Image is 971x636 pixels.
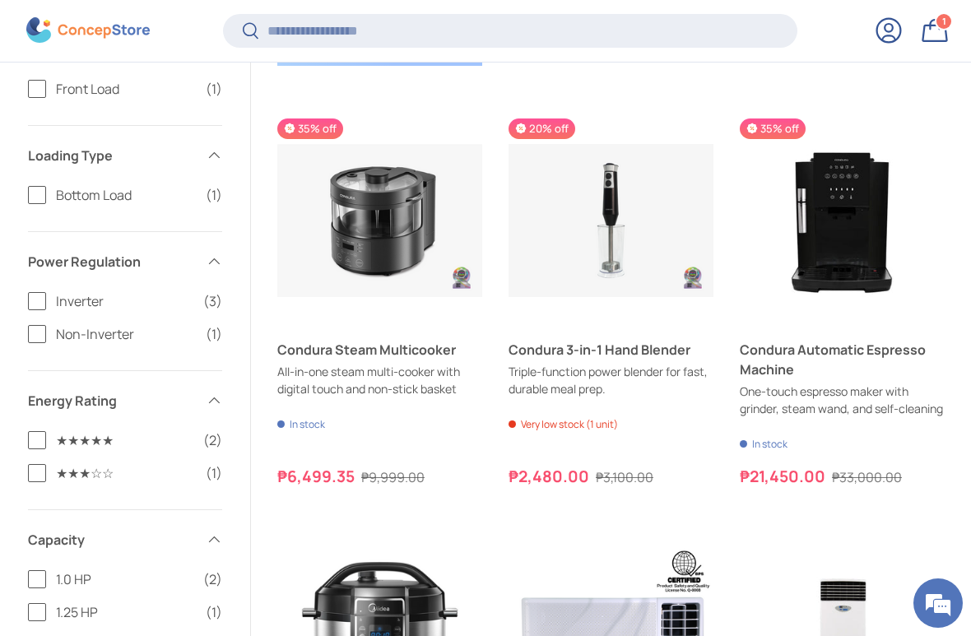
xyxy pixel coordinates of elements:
[277,118,482,323] img: condura-steam-multicooker-full-side-view-with-icc-sticker-concepstore
[28,146,196,165] span: Loading Type
[203,569,222,589] span: (2)
[509,118,713,323] img: condura-hand-blender-full-view-concepstore
[56,185,196,205] span: Bottom Load
[56,602,196,622] span: 1.25 HP
[206,185,222,205] span: (1)
[270,8,309,48] div: Minimize live chat window
[203,430,222,450] span: (2)
[509,340,713,360] a: Condura 3-in-1 Hand Blender
[277,340,482,360] a: Condura Steam Multicooker
[28,391,196,411] span: Energy Rating
[241,507,299,529] em: Submit
[740,118,806,139] span: 35% off
[740,340,945,379] a: Condura Automatic Espresso Machine
[28,126,222,185] summary: Loading Type
[8,449,314,507] textarea: Type your message and click 'Submit'
[206,324,222,344] span: (1)
[277,118,343,139] span: 35% off
[56,463,196,483] span: ★★★☆☆
[56,430,193,450] span: ★★★★★
[35,207,287,374] span: We are offline. Please leave us a message.
[28,510,222,569] summary: Capacity
[206,79,222,99] span: (1)
[509,118,575,139] span: 20% off
[56,324,196,344] span: Non-Inverter
[277,118,482,323] a: Condura Steam Multicooker
[206,602,222,622] span: (1)
[28,371,222,430] summary: Energy Rating
[56,291,193,311] span: Inverter
[28,232,222,291] summary: Power Regulation
[26,18,150,44] img: ConcepStore
[56,79,196,99] span: Front Load
[56,569,193,589] span: 1.0 HP
[942,16,946,28] span: 1
[203,291,222,311] span: (3)
[86,92,276,114] div: Leave a message
[740,118,945,323] a: Condura Automatic Espresso Machine
[28,252,196,272] span: Power Regulation
[509,118,713,323] a: Condura 3-in-1 Hand Blender
[206,463,222,483] span: (1)
[28,530,196,550] span: Capacity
